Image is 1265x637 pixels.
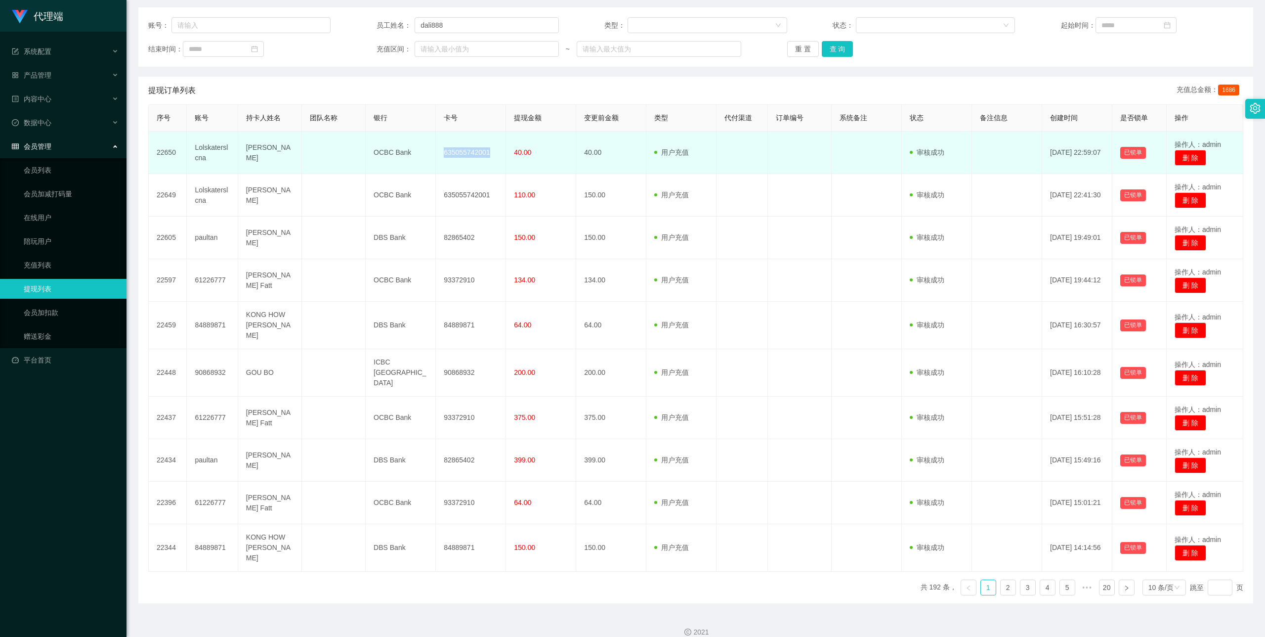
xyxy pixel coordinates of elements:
[576,302,646,349] td: 64.00
[1001,580,1015,595] a: 2
[187,174,238,217] td: Lolskaterslcna
[149,217,187,259] td: 22605
[187,439,238,482] td: paultan
[1175,491,1221,499] span: 操作人：admin
[12,119,19,126] i: 图标: check-circle-o
[366,217,436,259] td: DBS Bank
[415,17,559,33] input: 请输入
[910,148,944,156] span: 审核成功
[187,302,238,349] td: 84889871
[238,132,302,174] td: [PERSON_NAME]
[1190,580,1243,595] div: 跳至 页
[1175,226,1221,233] span: 操作人：admin
[24,184,119,204] a: 会员加减打码量
[654,368,689,376] span: 用户充值
[514,321,531,329] span: 64.00
[1119,580,1135,595] li: 下一页
[436,302,506,349] td: 84889871
[1175,114,1188,122] span: 操作
[1079,580,1095,595] span: •••
[1003,22,1009,29] i: 图标: down
[12,95,19,102] i: 图标: profile
[251,45,258,52] i: 图标: calendar
[961,580,976,595] li: 上一页
[576,174,646,217] td: 150.00
[1218,85,1239,95] span: 1686
[436,217,506,259] td: 82865402
[366,439,436,482] td: DBS Bank
[1120,319,1146,331] button: 已锁单
[238,174,302,217] td: [PERSON_NAME]
[1000,580,1016,595] li: 2
[238,259,302,302] td: [PERSON_NAME] Fatt
[584,114,619,122] span: 变更前金额
[684,629,691,636] i: 图标: copyright
[1120,147,1146,159] button: 已锁单
[980,580,996,595] li: 1
[604,20,628,31] span: 类型：
[654,321,689,329] span: 用户充值
[1042,482,1112,524] td: [DATE] 15:01:21
[148,44,183,54] span: 结束时间：
[1175,370,1206,386] button: 删 除
[1079,580,1095,595] li: 向后 5 页
[1040,580,1055,595] li: 4
[724,114,752,122] span: 代付渠道
[1164,22,1171,29] i: 图标: calendar
[366,132,436,174] td: OCBC Bank
[1042,259,1112,302] td: [DATE] 19:44:12
[910,544,944,551] span: 审核成功
[436,349,506,397] td: 90868932
[514,368,535,376] span: 200.00
[187,132,238,174] td: Lolskaterslcna
[1175,192,1206,208] button: 删 除
[436,132,506,174] td: 635055742001
[12,350,119,370] a: 图标: dashboard平台首页
[654,544,689,551] span: 用户充值
[238,482,302,524] td: [PERSON_NAME] Fatt
[1020,580,1035,595] a: 3
[910,499,944,506] span: 审核成功
[1120,412,1146,424] button: 已锁单
[187,259,238,302] td: 61226777
[1250,103,1261,114] i: 图标: setting
[1175,183,1221,191] span: 操作人：admin
[34,0,63,32] h1: 代理端
[1042,132,1112,174] td: [DATE] 22:59:07
[171,17,331,33] input: 请输入
[1120,367,1146,379] button: 已锁单
[910,114,924,122] span: 状态
[1120,542,1146,554] button: 已锁单
[910,321,944,329] span: 审核成功
[149,302,187,349] td: 22459
[366,524,436,572] td: DBS Bank
[436,439,506,482] td: 82865402
[12,47,51,55] span: 系统配置
[1175,313,1221,321] span: 操作人：admin
[966,585,971,591] i: 图标: left
[514,544,535,551] span: 150.00
[654,499,689,506] span: 用户充值
[654,191,689,199] span: 用户充值
[576,524,646,572] td: 150.00
[24,326,119,346] a: 赠送彩金
[1148,580,1174,595] div: 10 条/页
[576,259,646,302] td: 134.00
[366,397,436,439] td: OCBC Bank
[24,255,119,275] a: 充值列表
[910,191,944,199] span: 审核成功
[149,524,187,572] td: 22344
[1120,497,1146,509] button: 已锁单
[187,397,238,439] td: 61226777
[444,114,458,122] span: 卡号
[1175,545,1206,561] button: 删 除
[238,217,302,259] td: [PERSON_NAME]
[1099,580,1115,595] li: 20
[1175,500,1206,516] button: 删 除
[654,413,689,421] span: 用户充值
[1175,361,1221,368] span: 操作人：admin
[1059,580,1075,595] li: 5
[1175,140,1221,148] span: 操作人：admin
[514,191,535,199] span: 110.00
[1175,448,1221,456] span: 操作人：admin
